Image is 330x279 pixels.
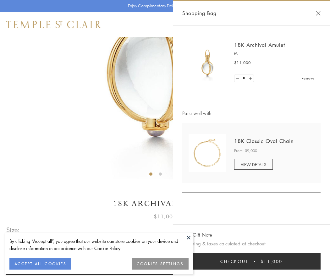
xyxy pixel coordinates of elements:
[182,240,321,248] p: Shipping & taxes calculated at checkout
[182,253,321,270] button: Checkout $11,000
[154,212,176,221] span: $11,000
[316,11,321,16] button: Close Shopping Bag
[234,60,251,66] span: $11,000
[182,231,212,239] button: Add Gift Note
[247,74,253,82] a: Set quantity to 2
[241,161,266,167] span: VIEW DETAILS
[189,44,226,82] img: 18K Archival Amulet
[234,41,285,48] a: 18K Archival Amulet
[261,258,283,265] span: $11,000
[6,198,324,209] h1: 18K Archival Amulet
[234,50,314,57] p: M
[6,225,20,235] span: Size:
[220,258,248,265] span: Checkout
[234,159,273,170] a: VIEW DETAILS
[6,21,101,28] img: Temple St. Clair
[182,9,217,17] span: Shopping Bag
[9,238,189,252] div: By clicking “Accept all”, you agree that our website can store cookies on your device and disclos...
[234,148,257,154] span: From: $9,000
[132,258,189,270] button: COOKIES SETTINGS
[128,3,199,9] p: Enjoy Complimentary Delivery & Returns
[189,134,226,172] img: N88865-OV18
[182,110,321,117] span: Pairs well with
[302,75,314,82] a: Remove
[234,138,294,145] a: 18K Classic Oval Chain
[234,74,241,82] a: Set quantity to 0
[9,258,71,270] button: ACCEPT ALL COOKIES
